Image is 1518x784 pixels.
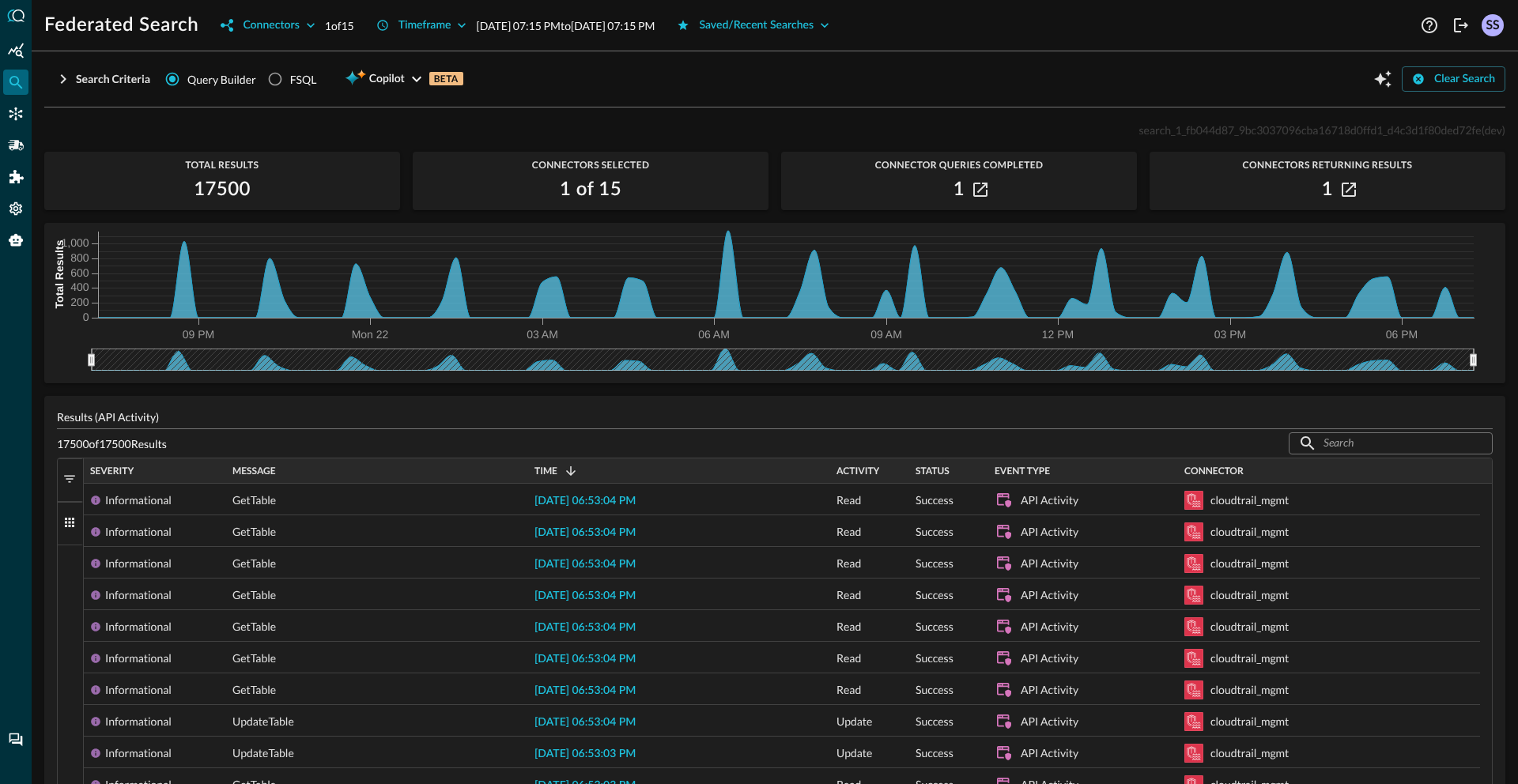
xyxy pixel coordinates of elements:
span: Read [836,484,861,516]
p: Results (API Activity) [57,409,1493,425]
span: Success [916,643,953,674]
button: Saved/Recent Searches [667,13,839,38]
div: API Activity [1021,548,1078,579]
div: FSQL [290,71,317,88]
h1: Federated Search [44,13,198,38]
span: Severity [90,465,134,477]
tspan: Mon 22 [352,328,389,341]
span: Time [534,465,557,477]
svg: Amazon Security Lake [1184,712,1203,731]
tspan: 09 PM [183,328,214,341]
button: Help [1417,13,1442,38]
tspan: 06 PM [1386,328,1418,341]
tspan: 800 [70,251,89,264]
div: Informational [105,643,172,674]
svg: Amazon Security Lake [1184,680,1203,699]
div: Summary Insights [3,38,28,63]
div: API Activity [1021,516,1078,548]
span: GetTable [232,611,276,643]
span: [DATE] 06:53:04 PM [534,717,636,728]
div: API Activity [1021,674,1078,706]
h2: 1 of 15 [560,177,621,202]
p: 17500 of 17500 Results [57,435,167,452]
p: BETA [429,72,463,85]
div: cloudtrail_mgmt [1210,706,1289,737]
span: Success [916,674,953,706]
svg: Amazon Security Lake [1184,522,1203,541]
span: Success [916,579,953,611]
div: Informational [105,579,172,611]
button: Connectors [211,13,324,38]
span: Update [836,737,872,769]
span: Read [836,643,861,674]
div: API Activity [1021,706,1078,737]
button: Clear Search [1402,66,1505,92]
span: Event Type [995,465,1050,477]
span: [DATE] 06:53:04 PM [534,559,636,570]
span: GetTable [232,484,276,516]
span: [DATE] 06:53:04 PM [534,496,636,507]
span: [DATE] 06:53:04 PM [534,622,636,633]
span: search_1_fb044d87_9bc3037096cba16718d0ffd1_d4c3d1f80ded72fe [1139,123,1482,137]
span: [DATE] 06:53:04 PM [534,685,636,696]
tspan: 0 [83,311,89,323]
span: GetTable [232,674,276,706]
svg: Amazon Security Lake [1184,554,1203,573]
span: GetTable [232,548,276,579]
tspan: 200 [70,296,89,308]
div: cloudtrail_mgmt [1210,737,1289,769]
span: Success [916,516,953,548]
svg: Amazon Security Lake [1184,586,1203,605]
span: Total Results [44,160,400,171]
div: Informational [105,737,172,769]
span: Message [232,465,276,477]
div: Pipelines [3,133,28,158]
button: CopilotBETA [335,66,472,92]
span: Read [836,516,861,548]
span: GetTable [232,643,276,674]
span: UpdateTable [232,706,294,737]
span: Connectors Returning Results [1150,160,1505,171]
span: UpdateTable [232,737,294,769]
span: Query Builder [187,71,256,88]
span: GetTable [232,579,276,611]
div: Query Agent [3,228,28,253]
span: Read [836,548,861,579]
div: cloudtrail_mgmt [1210,611,1289,643]
div: cloudtrail_mgmt [1210,674,1289,706]
span: Connector [1184,465,1244,477]
button: Logout [1448,13,1474,38]
div: Connectors [3,101,28,126]
tspan: 1,000 [61,236,89,249]
span: (dev) [1482,123,1505,137]
span: [DATE] 06:53:03 PM [534,748,636,759]
button: Timeframe [367,13,477,38]
svg: Amazon Security Lake [1184,744,1203,763]
div: cloudtrail_mgmt [1210,516,1289,548]
span: Success [916,706,953,737]
div: API Activity [1021,579,1078,611]
p: 1 of 15 [325,17,354,34]
div: Informational [105,516,172,548]
span: [DATE] 06:53:04 PM [534,654,636,665]
span: [DATE] 06:53:04 PM [534,590,636,601]
span: Success [916,484,953,516]
div: Timeframe [398,16,451,36]
tspan: 400 [70,281,89,293]
div: API Activity [1021,484,1078,516]
p: [DATE] 07:15 PM to [DATE] 07:15 PM [476,17,655,34]
div: Informational [105,706,172,737]
span: GetTable [232,516,276,548]
div: Informational [105,484,172,516]
div: SS [1482,14,1504,36]
div: Clear Search [1434,70,1495,89]
h2: 1 [1322,177,1333,202]
button: Open Query Copilot [1370,66,1395,92]
span: Status [916,465,950,477]
div: API Activity [1021,611,1078,643]
tspan: 600 [70,266,89,279]
div: API Activity [1021,643,1078,674]
div: Addons [4,164,29,190]
div: cloudtrail_mgmt [1210,643,1289,674]
div: cloudtrail_mgmt [1210,548,1289,579]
